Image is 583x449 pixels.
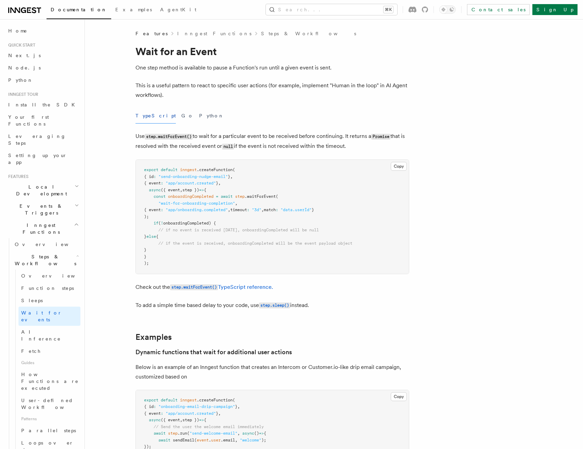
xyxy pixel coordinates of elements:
span: Node.js [8,65,41,70]
span: "welcome" [240,438,261,442]
a: Steps & Workflows [261,30,356,37]
code: step.sleep() [259,303,290,308]
button: Local Development [5,181,80,200]
span: } [228,174,230,179]
span: => [199,418,204,422]
span: await [154,431,166,436]
p: Below is an example of an Inngest function that creates an Intercom or Customer.io-like drip emai... [135,362,409,382]
h1: Wait for an Event [135,45,409,57]
span: } [144,234,146,239]
span: () [254,431,259,436]
p: This is a useful pattern to react to specific user actions (for example, implement "Human in the ... [135,81,409,100]
button: Steps & Workflows [12,251,80,270]
span: .createFunction [197,167,233,172]
span: ( [276,194,278,199]
span: = [216,194,218,199]
a: Fetch [18,345,80,357]
span: "app/onboarding.completed" [166,207,228,212]
span: } [216,181,218,185]
span: Python [8,77,33,83]
span: Function steps [21,285,74,291]
a: step.sleep() [259,302,290,308]
span: => [259,431,264,436]
kbd: ⌘K [384,6,393,13]
span: : [154,174,156,179]
span: Your first Functions [8,114,49,127]
button: Search...⌘K [266,4,397,15]
span: , [218,181,221,185]
span: => [199,188,204,192]
span: ( [233,167,235,172]
span: .createFunction [197,398,233,402]
button: Events & Triggers [5,200,80,219]
span: } [144,254,146,259]
span: step }) [182,418,199,422]
span: : [276,207,278,212]
a: Documentation [47,2,111,19]
p: To add a simple time based delay to your code, use instead. [135,300,409,310]
span: ({ event [161,418,180,422]
span: "send-onboarding-nudge-email" [158,174,228,179]
span: { [156,234,158,239]
span: // Send the user the welcome email immediately [154,424,264,429]
span: { [204,188,206,192]
span: "app/account.created" [166,411,216,416]
span: { id [144,404,154,409]
span: "onboarding-email-drip-campaign" [158,404,235,409]
a: Contact sales [467,4,530,15]
a: Sign Up [532,4,578,15]
code: step.waitForEvent() [145,134,193,140]
span: default [161,167,178,172]
span: AI Inference [21,329,61,342]
span: inngest [180,398,197,402]
span: Parallel steps [21,428,76,433]
span: } [144,247,146,252]
code: step.waitForEvent() [170,284,218,290]
span: , [237,404,240,409]
a: Examples [111,2,156,18]
span: const [154,194,166,199]
span: Local Development [5,183,75,197]
span: "app/account.created" [166,181,216,185]
a: Function steps [18,282,80,294]
span: } [216,411,218,416]
span: timeout [230,207,247,212]
a: How Functions are executed [18,368,80,394]
span: Quick start [5,42,35,48]
button: TypeScript [135,108,176,124]
span: Documentation [51,7,107,12]
span: }); [144,444,151,449]
span: ( [158,221,161,226]
a: Wait for events [18,307,80,326]
span: Leveraging Steps [8,133,66,146]
span: : [161,411,163,416]
button: Go [181,108,194,124]
span: . [209,438,211,442]
span: AgentKit [160,7,196,12]
span: ( [187,431,190,436]
span: if [154,221,158,226]
span: { [204,418,206,422]
span: "send-welcome-email" [190,431,237,436]
span: , [180,418,182,422]
span: match [264,207,276,212]
span: await [221,194,233,199]
span: , [235,438,237,442]
span: Fetch [21,348,41,354]
span: { event [144,411,161,416]
span: , [261,207,264,212]
span: Overview [15,242,85,247]
span: , [218,411,221,416]
a: Your first Functions [5,111,80,130]
span: : [247,207,249,212]
span: // if no event is received [DATE], onboardingCompleted will be null [158,228,319,232]
span: , [180,188,182,192]
span: { event [144,181,161,185]
span: Next.js [8,53,41,58]
span: step }) [182,188,199,192]
a: Setting up your app [5,149,80,168]
span: Install the SDK [8,102,79,107]
span: Events & Triggers [5,203,75,216]
span: { event [144,207,161,212]
span: .run [178,431,187,436]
